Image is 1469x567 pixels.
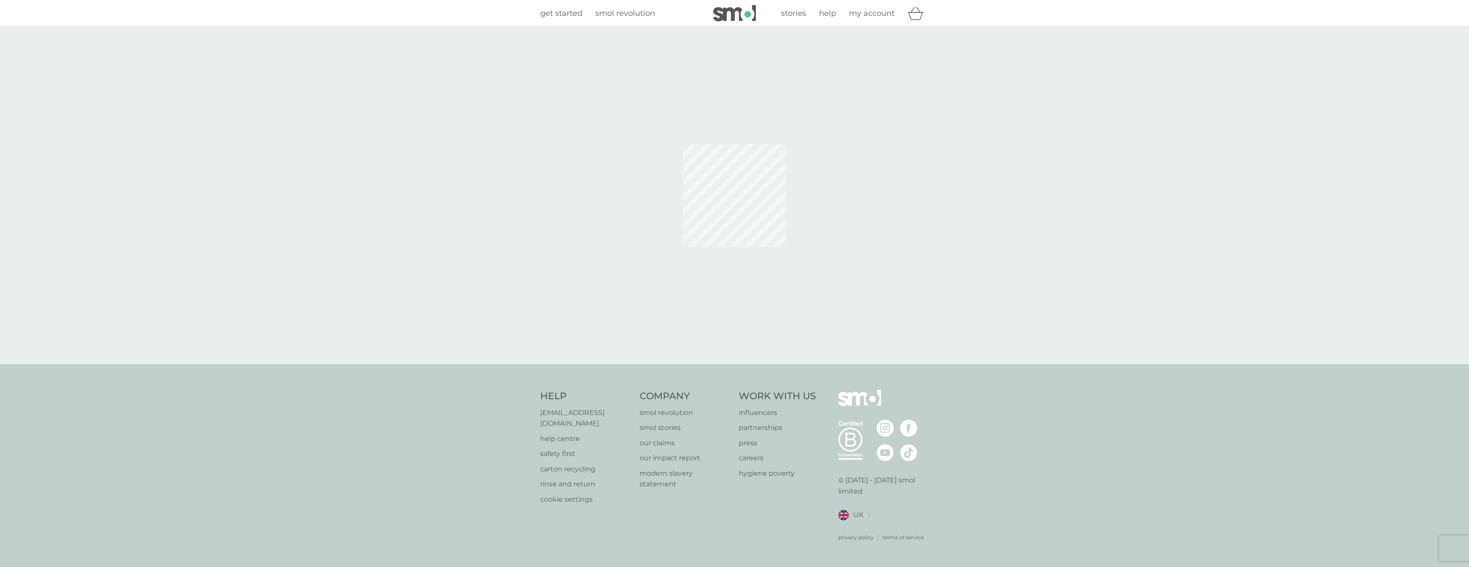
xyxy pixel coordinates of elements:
[713,5,756,21] img: smol
[877,420,894,437] img: visit the smol Instagram page
[907,5,929,22] div: basket
[640,438,731,449] a: our claims
[640,390,731,403] h4: Company
[540,7,582,20] a: get started
[739,438,816,449] a: press
[781,9,806,18] span: stories
[739,468,816,479] a: hygiene poverty
[540,464,631,475] a: carton recycling
[849,7,895,20] a: my account
[540,494,631,505] a: cookie settings
[868,513,870,517] img: select a new location
[595,9,655,18] span: smol revolution
[838,510,849,520] img: UK flag
[819,9,836,18] span: help
[819,7,836,20] a: help
[853,509,863,520] span: UK
[877,444,894,461] img: visit the smol Youtube page
[540,407,631,429] a: [EMAIL_ADDRESS][DOMAIN_NAME]
[781,7,806,20] a: stories
[640,422,731,433] a: smol stories
[900,420,917,437] img: visit the smol Facebook page
[595,7,655,20] a: smol revolution
[540,390,631,403] h4: Help
[540,479,631,490] a: rinse and return
[640,468,731,490] a: modern slavery statement
[739,453,816,464] a: careers
[849,9,895,18] span: my account
[900,444,917,461] img: visit the smol Tiktok page
[838,533,874,541] a: privacy policy
[540,448,631,459] a: safety first
[739,407,816,418] a: influencers
[883,533,924,541] a: terms of service
[540,433,631,444] a: help centre
[739,390,816,403] h4: Work With Us
[540,9,582,18] span: get started
[739,422,816,433] a: partnerships
[640,453,731,464] a: our impact report
[838,390,881,419] img: smol
[640,407,731,418] a: smol revolution
[838,475,929,497] p: © [DATE] - [DATE] smol limited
